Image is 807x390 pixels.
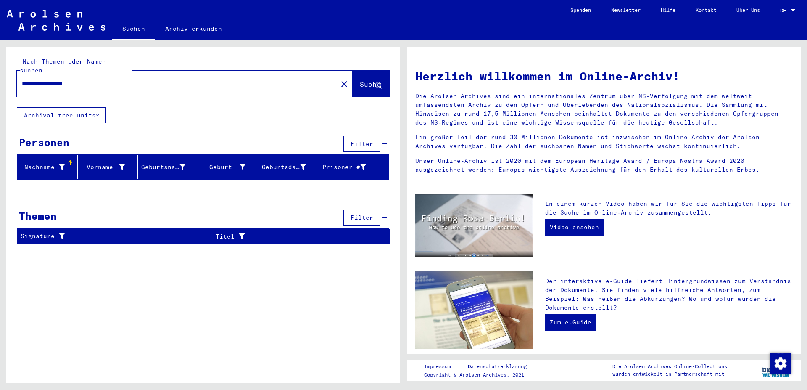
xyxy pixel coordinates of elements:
[336,75,353,92] button: Clear
[545,277,792,312] p: Der interaktive e-Guide liefert Hintergrundwissen zum Verständnis der Dokumente. Sie finden viele...
[353,71,390,97] button: Suche
[216,232,369,241] div: Titel
[351,140,373,148] span: Filter
[17,155,78,179] mat-header-cell: Nachname
[216,230,379,243] div: Titel
[343,136,380,152] button: Filter
[780,8,789,13] span: DE
[545,314,596,331] a: Zum e-Guide
[760,360,792,381] img: yv_logo.png
[17,107,106,123] button: Archival tree units
[461,362,537,371] a: Datenschutzerklärung
[141,160,198,174] div: Geburtsname
[322,160,379,174] div: Prisoner #
[20,58,106,74] mat-label: Nach Themen oder Namen suchen
[141,163,185,172] div: Geburtsname
[81,160,138,174] div: Vorname
[339,79,349,89] mat-icon: close
[415,133,792,151] p: Ein großer Teil der rund 30 Millionen Dokumente ist inzwischen im Online-Archiv der Arolsen Archi...
[112,19,155,40] a: Suchen
[360,80,381,88] span: Suche
[262,160,319,174] div: Geburtsdatum
[202,163,246,172] div: Geburt‏
[343,210,380,226] button: Filter
[21,163,65,172] div: Nachname
[262,163,306,172] div: Geburtsdatum
[612,363,727,370] p: Die Arolsen Archives Online-Collections
[545,199,792,217] p: In einem kurzen Video haben wir für Sie die wichtigsten Tipps für die Suche im Online-Archiv zusa...
[545,219,604,236] a: Video ansehen
[415,67,792,85] h1: Herzlich willkommen im Online-Archiv!
[7,10,105,31] img: Arolsen_neg.svg
[415,194,533,257] img: video.jpg
[415,271,533,349] img: eguide.jpg
[202,160,258,174] div: Geburt‏
[258,155,319,179] mat-header-cell: Geburtsdatum
[415,157,792,174] p: Unser Online-Archiv ist 2020 mit dem European Heritage Award / Europa Nostra Award 2020 ausgezeic...
[81,163,125,172] div: Vorname
[19,208,57,223] div: Themen
[770,353,791,374] img: Zustimmung ändern
[19,135,69,150] div: Personen
[424,362,537,371] div: |
[612,370,727,378] p: wurden entwickelt in Partnerschaft mit
[351,214,373,221] span: Filter
[21,160,77,174] div: Nachname
[424,362,457,371] a: Impressum
[21,230,212,243] div: Signature
[155,19,232,39] a: Archiv erkunden
[319,155,389,179] mat-header-cell: Prisoner #
[21,232,201,241] div: Signature
[198,155,259,179] mat-header-cell: Geburt‏
[424,371,537,379] p: Copyright © Arolsen Archives, 2021
[415,92,792,127] p: Die Arolsen Archives sind ein internationales Zentrum über NS-Verfolgung mit dem weltweit umfasse...
[322,163,367,172] div: Prisoner #
[78,155,138,179] mat-header-cell: Vorname
[138,155,198,179] mat-header-cell: Geburtsname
